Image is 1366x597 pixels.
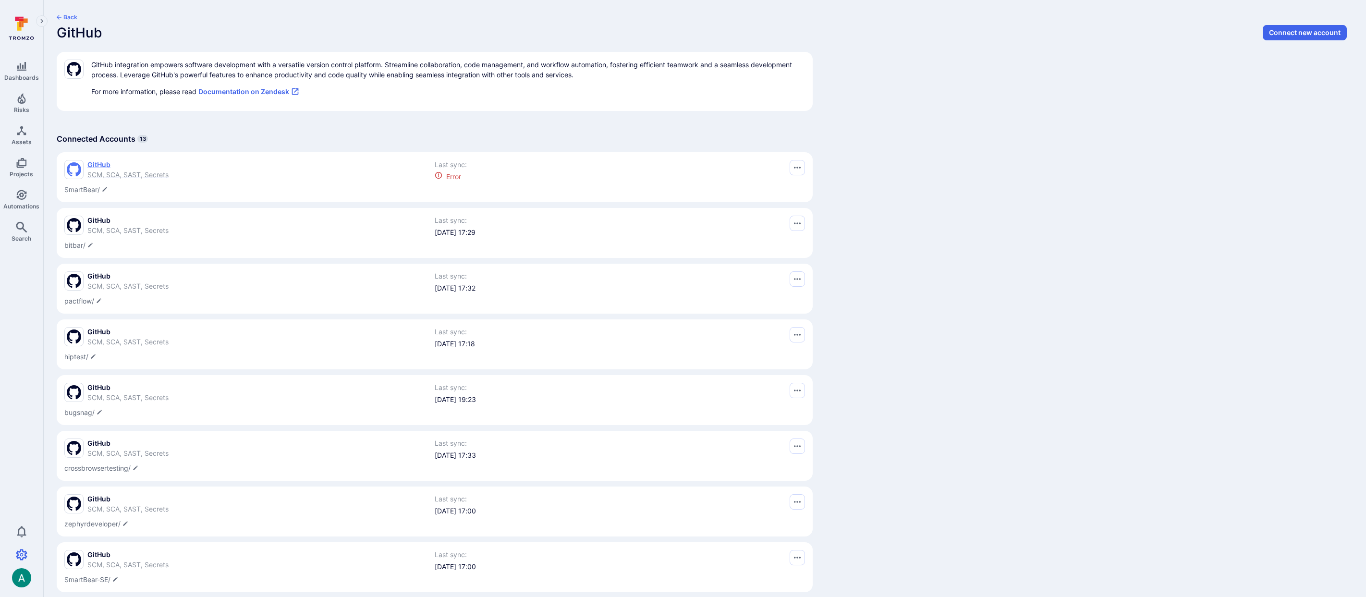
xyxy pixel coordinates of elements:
button: Options menu [790,271,805,287]
span: Edit description [64,296,805,306]
span: Edit description [64,352,805,362]
span: GitHub [87,494,169,504]
button: Options menu [790,439,805,454]
span: Edit description [64,408,805,417]
div: [DATE] 17:33 [435,450,476,460]
div: [DATE] 17:00 [435,506,476,516]
a: GitHubSCM, SCA, SAST, Secrets [64,271,435,291]
div: [DATE] 17:29 [435,227,476,237]
a: GitHubSCM, SCA, SAST, Secrets [64,383,435,402]
span: Last sync: [435,271,476,281]
span: SCM, SCA, SAST, Secrets [87,505,169,513]
span: SCM, SCA, SAST, Secrets [87,171,169,179]
p: For more information, please read [91,86,805,97]
button: Options menu [790,550,805,565]
p: GitHub integration empowers software development with a versatile version control platform. Strea... [91,60,805,80]
button: Options menu [790,383,805,398]
a: GitHubSCM, SCA, SAST, Secrets [64,550,435,570]
span: Edit description [64,575,805,585]
span: 13 [137,135,148,143]
span: Risks [14,106,29,113]
button: Connect new account [1263,25,1347,40]
span: GitHub [87,160,169,170]
div: Error [435,171,467,182]
a: Documentation on Zendesk [198,87,299,96]
button: Back [57,13,77,21]
a: GitHubSCM, SCA, SAST, Secrets [64,494,435,514]
span: SCM, SCA, SAST, Secrets [87,560,169,569]
button: Options menu [790,494,805,510]
span: Assets [12,138,32,146]
span: Projects [10,171,33,178]
span: SCM, SCA, SAST, Secrets [87,449,169,457]
a: GitHubSCM, SCA, SAST, Secrets [64,160,435,180]
span: Edit description [64,241,805,250]
span: GitHub [87,550,169,560]
span: Last sync: [435,550,476,560]
div: [DATE] 17:32 [435,283,476,293]
a: GitHubSCM, SCA, SAST, Secrets [64,439,435,458]
span: Dashboards [4,74,39,81]
a: GitHubSCM, SCA, SAST, Secrets [64,216,435,235]
span: Last sync: [435,160,467,170]
span: Last sync: [435,327,475,337]
img: ACg8ocLSa5mPYBaXNx3eFu_EmspyJX0laNWN7cXOFirfQ7srZveEpg=s96-c [12,568,31,587]
span: Edit description [64,185,805,195]
span: Automations [3,203,39,210]
span: Last sync: [435,439,476,448]
span: Last sync: [435,494,476,504]
span: GitHub [87,327,169,337]
span: SCM, SCA, SAST, Secrets [87,393,169,402]
span: GitHub [87,271,169,281]
span: GitHub [87,439,169,448]
div: [DATE] 17:00 [435,561,476,572]
button: Options menu [790,216,805,231]
div: Arjan Dehar [12,568,31,587]
h4: Connected Accounts [57,133,135,145]
span: GitHub [57,24,102,41]
div: [DATE] 19:23 [435,394,476,404]
button: Options menu [790,160,805,175]
span: GitHub [87,383,169,392]
button: Options menu [790,327,805,342]
span: Last sync: [435,216,476,225]
i: Expand navigation menu [38,17,45,25]
span: SCM, SCA, SAST, Secrets [87,226,169,234]
span: Last sync: [435,383,476,392]
span: GitHub [87,216,169,225]
a: GitHubSCM, SCA, SAST, Secrets [64,327,435,347]
span: Search [12,235,31,242]
div: [DATE] 17:18 [435,339,475,349]
span: SCM, SCA, SAST, Secrets [87,282,169,290]
button: Expand navigation menu [36,15,48,27]
span: SCM, SCA, SAST, Secrets [87,338,169,346]
span: Edit description [64,519,805,529]
span: Edit description [64,463,805,473]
